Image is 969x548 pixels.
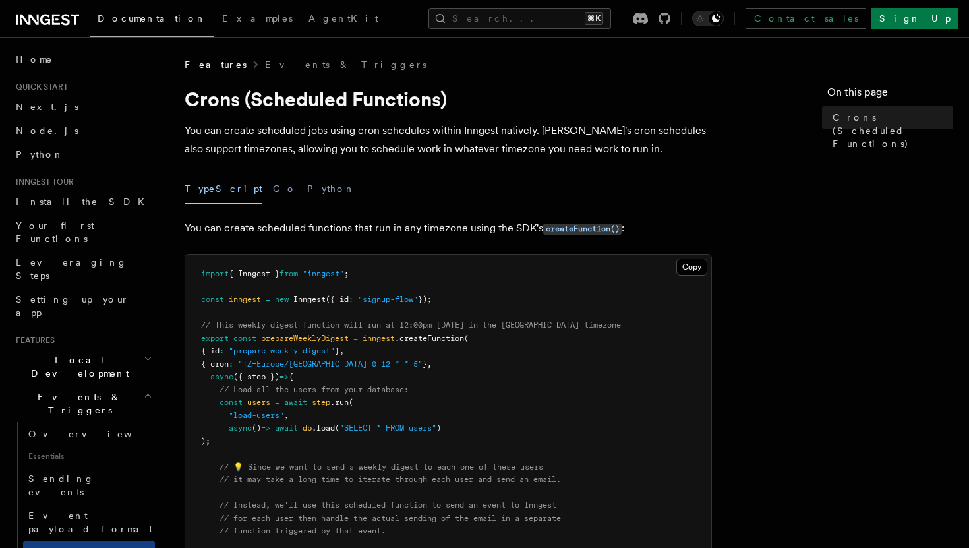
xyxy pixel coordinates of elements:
span: ); [201,437,210,446]
button: Search...⌘K [428,8,611,29]
h1: Crons (Scheduled Functions) [185,87,712,111]
span: Setting up your app [16,294,129,318]
span: Features [185,58,247,71]
span: { cron [201,359,229,369]
a: Examples [214,4,301,36]
a: Sign Up [871,8,958,29]
span: // Load all the users from your database: [220,385,409,394]
span: , [284,411,289,420]
h4: On this page [827,84,953,106]
span: // it may take a long time to iterate through each user and send an email. [220,475,561,484]
span: Home [16,53,53,66]
span: "prepare-weekly-digest" [229,346,335,355]
span: // This weekly digest function will run at 12:00pm [DATE] in the [GEOGRAPHIC_DATA] timezone [201,320,621,330]
span: Sending events [28,473,94,497]
span: await [284,398,307,407]
p: You can create scheduled jobs using cron schedules within Inngest natively. [PERSON_NAME]'s cron ... [185,121,712,158]
a: Crons (Scheduled Functions) [827,106,953,156]
span: "signup-flow" [358,295,418,304]
span: Local Development [11,353,144,380]
span: // for each user then handle the actual sending of the email in a separate [220,514,561,523]
a: Install the SDK [11,190,155,214]
span: .createFunction [395,334,464,343]
button: Python [307,174,355,204]
span: // Instead, we'll use this scheduled function to send an event to Inngest [220,501,556,510]
span: : [229,359,233,369]
span: }); [418,295,432,304]
a: Next.js [11,95,155,119]
span: export [201,334,229,343]
span: } [423,359,427,369]
span: .run [330,398,349,407]
span: Inngest [293,295,326,304]
a: Leveraging Steps [11,251,155,288]
span: ) [436,423,441,433]
span: users [247,398,270,407]
span: Quick start [11,82,68,92]
a: Sending events [23,467,155,504]
span: const [233,334,256,343]
span: await [275,423,298,433]
span: ( [464,334,469,343]
button: Local Development [11,348,155,385]
kbd: ⌘K [585,12,603,25]
span: ( [349,398,353,407]
span: prepareWeeklyDigest [261,334,349,343]
span: async [210,372,233,381]
button: Toggle dark mode [692,11,724,26]
span: const [220,398,243,407]
span: = [353,334,358,343]
span: : [349,295,353,304]
span: ; [344,269,349,278]
a: Your first Functions [11,214,155,251]
a: Python [11,142,155,166]
p: You can create scheduled functions that run in any timezone using the SDK's : [185,219,712,238]
span: Event payload format [28,510,152,534]
a: Contact sales [746,8,866,29]
span: new [275,295,289,304]
span: ({ id [326,295,349,304]
a: Setting up your app [11,288,155,324]
span: ( [335,423,339,433]
span: .load [312,423,335,433]
span: : [220,346,224,355]
a: createFunction() [543,222,622,234]
span: => [279,372,289,381]
button: Go [273,174,297,204]
span: // 💡 Since we want to send a weekly digest to each one of these users [220,462,543,472]
span: } [335,346,339,355]
span: () [252,423,261,433]
span: Crons (Scheduled Functions) [833,111,953,150]
span: => [261,423,270,433]
span: "TZ=Europe/[GEOGRAPHIC_DATA] 0 12 * * 5" [238,359,423,369]
span: AgentKit [308,13,378,24]
a: Event payload format [23,504,155,541]
span: Leveraging Steps [16,257,127,281]
a: Events & Triggers [265,58,426,71]
span: Next.js [16,102,78,112]
button: Events & Triggers [11,385,155,422]
span: = [275,398,279,407]
span: inngest [229,295,261,304]
span: "load-users" [229,411,284,420]
span: Events & Triggers [11,390,144,417]
span: "SELECT * FROM users" [339,423,436,433]
span: Examples [222,13,293,24]
span: from [279,269,298,278]
span: const [201,295,224,304]
span: Essentials [23,446,155,467]
code: createFunction() [543,224,622,235]
span: async [229,423,252,433]
span: import [201,269,229,278]
span: inngest [363,334,395,343]
span: Inngest tour [11,177,74,187]
a: Overview [23,422,155,446]
span: ({ step }) [233,372,279,381]
button: Copy [676,259,707,276]
span: // function triggered by that event. [220,526,386,535]
span: , [427,359,432,369]
span: Features [11,335,55,346]
span: , [339,346,344,355]
span: Node.js [16,125,78,136]
span: = [266,295,270,304]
